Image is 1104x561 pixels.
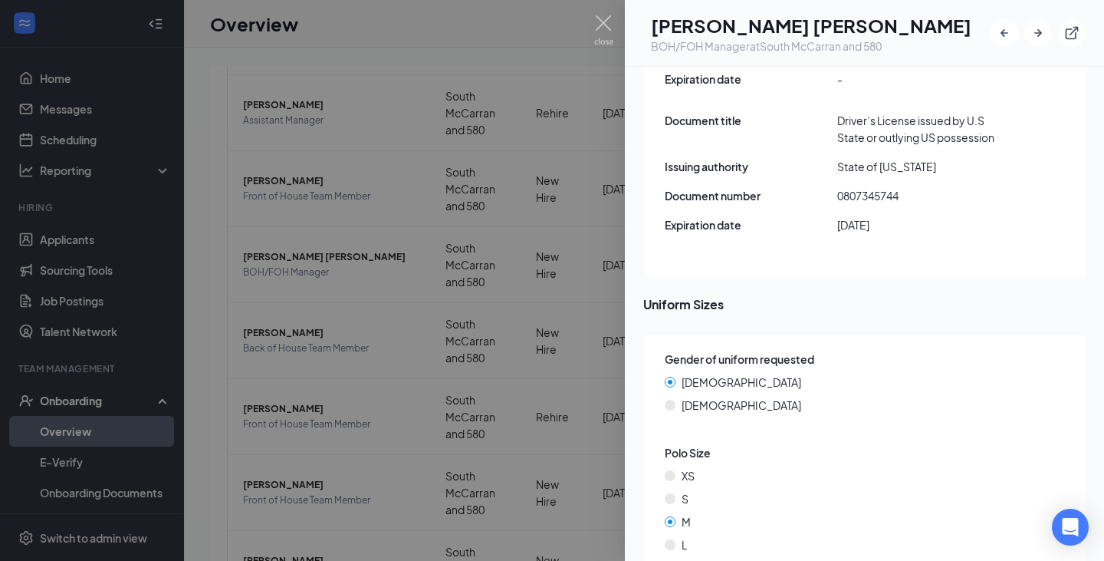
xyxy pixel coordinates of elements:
span: XS [682,467,695,484]
span: [DATE] [837,216,1010,233]
button: ExternalLink [1058,19,1086,47]
span: Uniform Sizes [643,295,1086,314]
span: L [682,536,687,553]
svg: ArrowRight [1030,25,1046,41]
span: 0807345744 [837,187,1010,204]
span: [DEMOGRAPHIC_DATA] [682,397,801,414]
div: BOH/FOH Manager at South McCarran and 580 [651,38,971,54]
div: Open Intercom Messenger [1052,509,1089,546]
button: ArrowLeftNew [991,19,1018,47]
span: Polo Size [665,444,711,461]
span: Issuing authority [665,158,837,175]
span: [DEMOGRAPHIC_DATA] [682,374,801,391]
span: Document title [665,112,837,129]
span: Document number [665,187,837,204]
span: S [682,490,688,507]
svg: ArrowLeftNew [997,25,1012,41]
h1: [PERSON_NAME] [PERSON_NAME] [651,12,971,38]
span: Gender of uniform requested [665,351,814,368]
span: Driver’s License issued by U.S State or outlying US possession [837,112,1010,146]
span: Expiration date [665,216,837,233]
span: - [837,71,1010,87]
svg: ExternalLink [1064,25,1079,41]
button: ArrowRight [1024,19,1052,47]
span: State of [US_STATE] [837,158,1010,175]
span: M [682,513,691,530]
span: Expiration date [665,71,837,87]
